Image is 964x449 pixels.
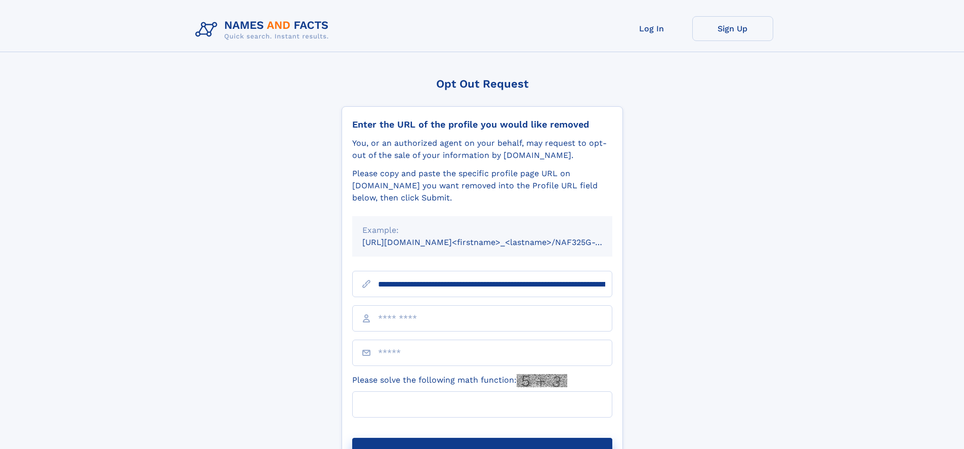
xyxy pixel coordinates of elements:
[352,168,612,204] div: Please copy and paste the specific profile page URL on [DOMAIN_NAME] you want removed into the Pr...
[352,119,612,130] div: Enter the URL of the profile you would like removed
[342,77,623,90] div: Opt Out Request
[611,16,692,41] a: Log In
[692,16,773,41] a: Sign Up
[362,224,602,236] div: Example:
[362,237,632,247] small: [URL][DOMAIN_NAME]<firstname>_<lastname>/NAF325G-xxxxxxxx
[352,137,612,161] div: You, or an authorized agent on your behalf, may request to opt-out of the sale of your informatio...
[352,374,567,387] label: Please solve the following math function:
[191,16,337,44] img: Logo Names and Facts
